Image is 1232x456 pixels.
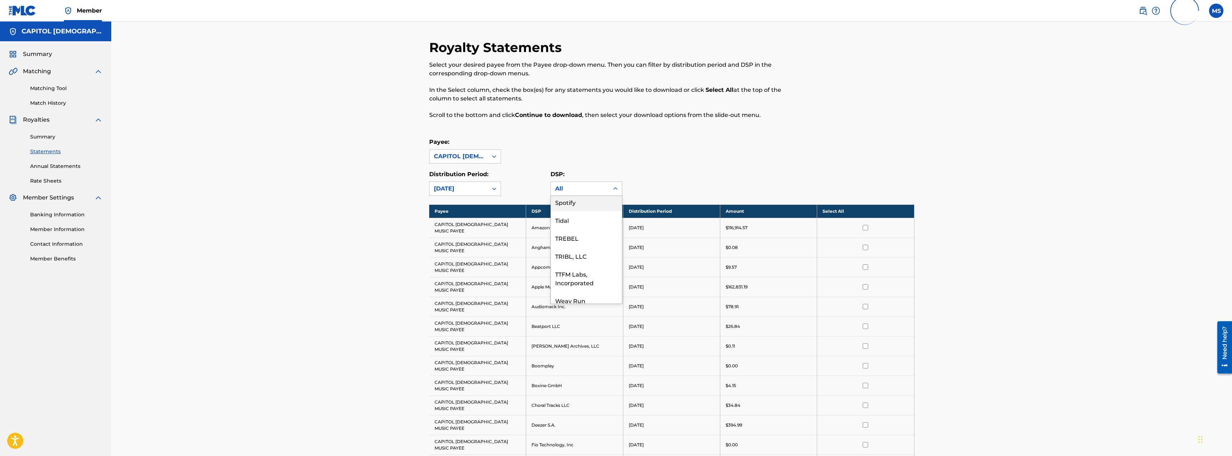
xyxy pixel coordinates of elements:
td: CAPITOL [DEMOGRAPHIC_DATA] MUSIC PAYEE [429,218,526,238]
h5: CAPITOL CHRISTIAN MUSIC GROUP [22,27,103,36]
label: Payee: [429,138,449,145]
td: CAPITOL [DEMOGRAPHIC_DATA] MUSIC PAYEE [429,277,526,297]
td: CAPITOL [DEMOGRAPHIC_DATA] MUSIC PAYEE [429,356,526,376]
div: CAPITOL [DEMOGRAPHIC_DATA] MUSIC PAYEE [434,152,483,161]
td: Amazon Music [526,218,623,238]
td: Appcompanist, LLC [526,257,623,277]
img: Matching [9,67,18,76]
td: CAPITOL [DEMOGRAPHIC_DATA] MUSIC PAYEE [429,238,526,257]
td: [PERSON_NAME] Archives, LLC [526,336,623,356]
td: [DATE] [623,316,720,336]
div: Weav Run [551,291,622,309]
th: Payee [429,205,526,218]
td: Anghami FZ LLC [526,238,623,257]
div: [DATE] [434,184,483,193]
img: Top Rightsholder [64,6,72,15]
a: Match History [30,99,103,107]
img: Royalties [9,116,17,124]
a: Matching Tool [30,85,103,92]
p: $4.15 [726,382,736,389]
td: Beatport LLC [526,316,623,336]
td: CAPITOL [DEMOGRAPHIC_DATA] MUSIC PAYEE [429,395,526,415]
td: CAPITOL [DEMOGRAPHIC_DATA] MUSIC PAYEE [429,415,526,435]
p: $116,914.57 [726,225,748,231]
td: Boomplay [526,356,623,376]
td: [DATE] [623,356,720,376]
td: [DATE] [623,336,720,356]
p: In the Select column, check the box(es) for any statements you would like to download or click at... [429,86,803,103]
a: Rate Sheets [30,177,103,185]
img: expand [94,67,103,76]
div: User Menu [1209,4,1223,18]
td: CAPITOL [DEMOGRAPHIC_DATA] MUSIC PAYEE [429,376,526,395]
p: $162,831.19 [726,284,748,290]
p: $0.00 [726,363,738,369]
td: Deezer S.A. [526,415,623,435]
p: $26.84 [726,323,740,330]
th: DSP [526,205,623,218]
a: Public Search [1139,4,1147,18]
div: All [555,184,605,193]
td: [DATE] [623,435,720,455]
iframe: Chat Widget [1196,422,1232,456]
td: [DATE] [623,218,720,238]
div: TTFM Labs, Incorporated [551,265,622,291]
a: Summary [30,133,103,141]
iframe: Resource Center [1212,318,1232,376]
div: Tidal [551,211,622,229]
td: [DATE] [623,395,720,415]
td: Apple Music [526,277,623,297]
td: Choral Tracks LLC [526,395,623,415]
td: CAPITOL [DEMOGRAPHIC_DATA] MUSIC PAYEE [429,297,526,316]
p: $394.99 [726,422,742,428]
strong: Continue to download [515,112,582,118]
img: search [1139,6,1147,15]
td: Audiomack Inc. [526,297,623,316]
span: Matching [23,67,51,76]
img: help [1152,6,1160,15]
div: Spotify [551,193,622,211]
p: $0.08 [726,244,738,251]
img: Member Settings [9,193,17,202]
td: [DATE] [623,376,720,395]
label: DSP: [551,171,565,178]
a: Contact Information [30,240,103,248]
p: $0.00 [726,442,738,448]
a: Annual Statements [30,163,103,170]
img: expand [94,193,103,202]
span: Summary [23,50,52,58]
th: Distribution Period [623,205,720,218]
a: Member Information [30,226,103,233]
td: CAPITOL [DEMOGRAPHIC_DATA] MUSIC PAYEE [429,435,526,455]
img: Summary [9,50,17,58]
p: $9.57 [726,264,737,271]
img: MLC Logo [9,5,36,16]
a: Member Benefits [30,255,103,263]
p: Scroll to the bottom and click , then select your download options from the slide-out menu. [429,111,803,119]
p: Select your desired payee from the Payee drop-down menu. Then you can filter by distribution peri... [429,61,803,78]
span: Member Settings [23,193,74,202]
div: Drag [1198,429,1203,450]
p: $34.84 [726,402,740,409]
td: Boxine GmbH [526,376,623,395]
img: expand [94,116,103,124]
th: Select All [817,205,914,218]
td: Fio Technology, Inc [526,435,623,455]
p: $78.91 [726,304,739,310]
td: [DATE] [623,277,720,297]
span: Royalties [23,116,50,124]
a: Statements [30,148,103,155]
label: Distribution Period: [429,171,488,178]
td: CAPITOL [DEMOGRAPHIC_DATA] MUSIC PAYEE [429,336,526,356]
td: [DATE] [623,257,720,277]
span: Member [77,6,102,15]
img: Accounts [9,27,17,36]
td: [DATE] [623,297,720,316]
div: TREBEL [551,229,622,247]
td: CAPITOL [DEMOGRAPHIC_DATA] MUSIC PAYEE [429,257,526,277]
div: TRIBL, LLC [551,247,622,265]
a: SummarySummary [9,50,52,58]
